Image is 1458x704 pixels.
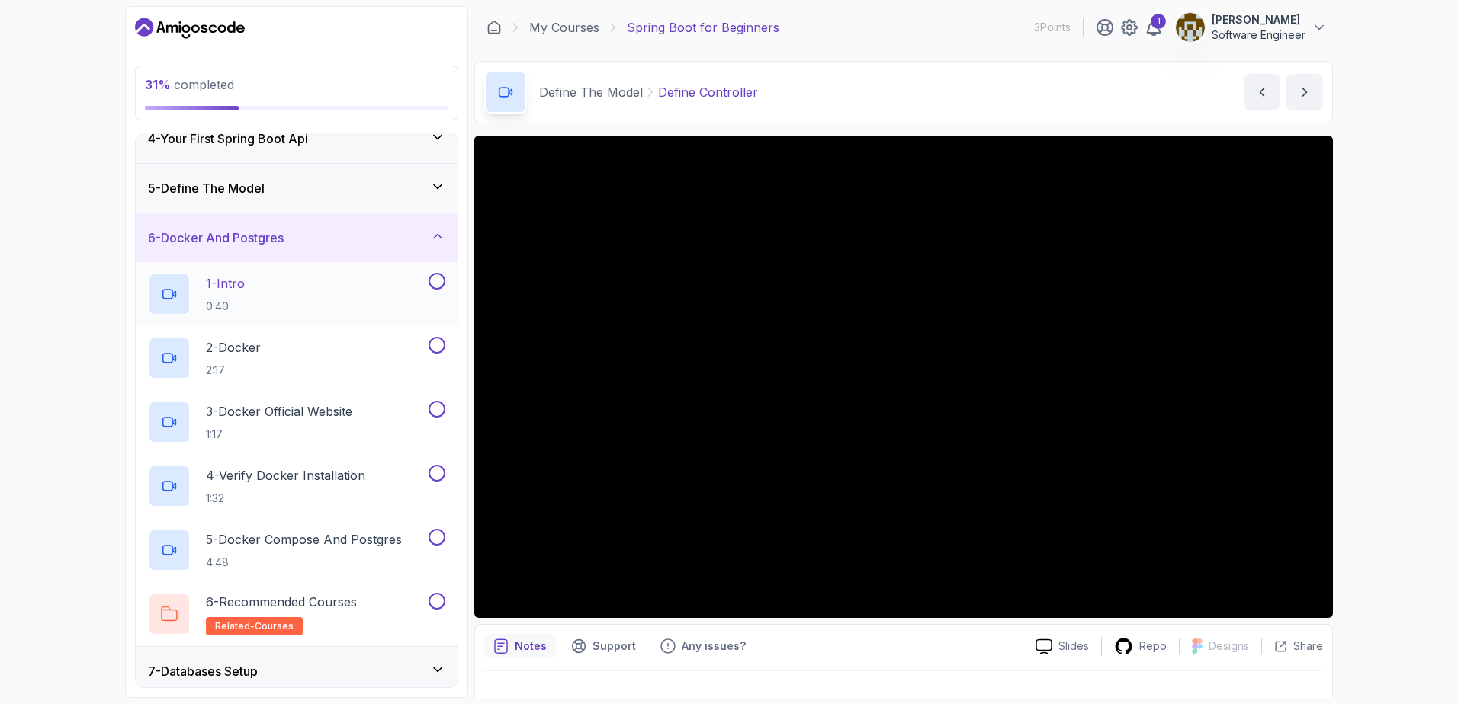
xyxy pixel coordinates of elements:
a: Slides [1023,638,1101,654]
button: notes button [484,634,556,658]
span: related-courses [215,620,294,632]
p: 2:17 [206,363,261,378]
button: previous content [1244,74,1280,110]
h3: 6 - Docker And Postgres [148,229,284,247]
h3: 7 - Databases Setup [148,662,258,680]
p: 1 - Intro [206,274,245,293]
a: Dashboard [487,20,502,35]
button: Support button [562,634,645,658]
button: 5-Define The Model [136,164,458,213]
p: 3 Points [1034,20,1071,35]
p: Support [593,638,636,654]
button: 4-Verify Docker Installation1:32 [148,465,445,507]
span: completed [145,77,234,92]
p: 4:48 [206,555,402,570]
span: 31 % [145,77,171,92]
button: Feedback button [651,634,755,658]
p: 5 - Docker Compose And Postgres [206,530,402,549]
p: [PERSON_NAME] [1212,12,1305,27]
a: Repo [1102,637,1179,656]
h3: 5 - Define The Model [148,179,265,197]
iframe: 2 - Define Controller [474,136,1333,618]
div: 1 [1151,14,1166,29]
a: Dashboard [135,16,245,40]
p: 1:17 [206,427,352,442]
p: Define Controller [658,83,758,101]
p: 3 - Docker Official Website [206,402,352,421]
h3: 4 - Your First Spring Boot Api [148,130,308,148]
button: Share [1261,638,1323,654]
p: Notes [515,638,547,654]
p: Designs [1209,638,1249,654]
p: Spring Boot for Beginners [627,18,779,37]
p: Any issues? [682,638,746,654]
p: 2 - Docker [206,338,261,357]
button: user profile image[PERSON_NAME]Software Engineer [1175,12,1327,43]
button: 4-Your First Spring Boot Api [136,114,458,163]
button: 7-Databases Setup [136,647,458,696]
p: 4 - Verify Docker Installation [206,466,365,485]
button: next content [1286,74,1323,110]
button: 2-Docker2:17 [148,337,445,379]
p: Repo [1139,638,1167,654]
a: 1 [1145,18,1163,37]
button: 1-Intro0:40 [148,273,445,315]
img: user profile image [1176,13,1205,42]
p: 0:40 [206,299,245,314]
p: 6 - Recommended Courses [206,593,357,611]
button: 3-Docker Official Website1:17 [148,401,445,443]
p: Share [1293,638,1323,654]
button: 6-Docker And Postgres [136,213,458,262]
p: Software Engineer [1212,27,1305,43]
p: 1:32 [206,491,365,506]
p: Define The Model [539,83,643,101]
button: 6-Recommended Coursesrelated-courses [148,593,445,635]
button: 5-Docker Compose And Postgres4:48 [148,529,445,571]
p: Slides [1058,638,1089,654]
a: My Courses [529,18,599,37]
